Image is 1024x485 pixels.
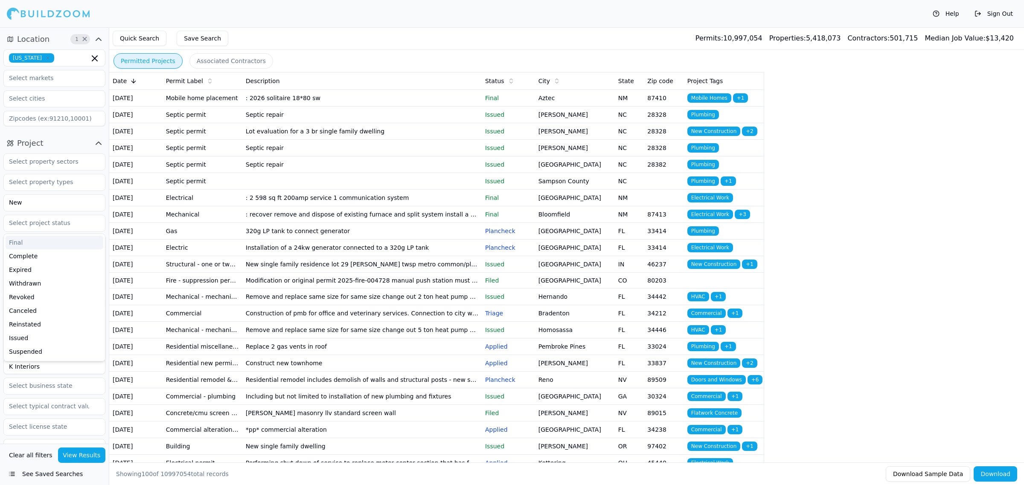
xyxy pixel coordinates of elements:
span: [US_STATE] [9,53,54,63]
p: Triage [485,309,532,318]
p: Issued [485,144,532,152]
span: Electrical Work [687,243,733,252]
td: [PERSON_NAME] masonry llv standard screen wall [242,404,482,421]
button: Clear all filters [7,447,55,463]
td: Septic repair [242,139,482,156]
div: Complete [6,249,103,263]
p: Issued [485,160,532,169]
td: Bradenton [535,305,615,321]
td: [DATE] [109,305,163,321]
td: 45440 [644,454,684,471]
p: Final [485,210,532,219]
input: Phone ex: 5555555555 [3,439,105,454]
p: Issued [485,326,532,334]
div: Revoked [6,290,103,304]
td: [GEOGRAPHIC_DATA] [535,222,615,239]
div: 5,418,073 [769,33,841,43]
td: Septic permit [163,173,242,189]
span: Commercial [687,309,726,318]
td: Construction of pmb for office and veterinary services. Connection to city water and septic. Driv... [242,305,482,321]
span: Project Tags [687,77,723,85]
td: 28328 [644,139,684,156]
div: Suggestions [3,234,105,361]
p: Applied [485,425,532,434]
span: Date [113,77,127,85]
td: [DATE] [109,206,163,222]
td: [DATE] [109,388,163,404]
p: Final [485,94,532,102]
td: 28328 [644,123,684,139]
td: : 2 598 sq ft 200amp service 1 communication system [242,189,482,206]
td: Structural - one or two family [163,256,242,272]
span: HVAC [687,325,709,335]
td: Modification or original permit 2025-fire-004728 manual push station must move from original loca... [242,272,482,288]
td: Residential remodel includes demolish of walls and structural posts - new structural walls and be... [242,371,482,388]
span: Flatwork Concrete [687,408,742,418]
p: Issued [485,392,532,401]
div: 501,715 [847,33,918,43]
input: Select property types [4,174,94,190]
td: 28382 [644,156,684,173]
p: Filed [485,409,532,417]
td: 89015 [644,404,684,421]
td: FL [615,222,644,239]
span: Commercial [687,392,726,401]
td: Residential new permit - ex: new house [163,355,242,371]
td: FL [615,421,644,438]
td: Electric [163,239,242,256]
td: [DATE] [109,421,163,438]
td: 320g LP tank to connect generator [242,222,482,239]
td: FL [615,305,644,321]
td: [DATE] [109,272,163,288]
div: Withdrawn [6,277,103,290]
p: Issued [485,260,532,268]
td: [DATE] [109,404,163,421]
span: Permit Label [166,77,203,85]
td: Residential remodel & addition [163,371,242,388]
div: Showing of total records [116,470,229,478]
td: NM [615,189,644,206]
p: Plancheck [485,227,532,235]
td: Gas [163,222,242,239]
td: [DATE] [109,189,163,206]
td: : 2026 solitaire 18*80 sw [242,89,482,106]
p: Plancheck [485,243,532,252]
div: Issued [6,331,103,345]
td: New single family dwelling [242,438,482,454]
td: [GEOGRAPHIC_DATA] [535,156,615,173]
div: Approved [6,358,103,372]
td: Installation of a 24kw generator connected to a 320g LP tank [242,239,482,256]
td: IN [615,256,644,272]
span: + 1 [721,176,736,186]
td: [PERSON_NAME] [535,123,615,139]
button: Download Sample Data [886,466,970,482]
td: NC [615,123,644,139]
td: 34238 [644,421,684,438]
td: [DATE] [109,371,163,388]
span: + 2 [742,127,757,136]
td: Bloomfield [535,206,615,222]
td: [GEOGRAPHIC_DATA] [535,189,615,206]
td: 97402 [644,438,684,454]
input: Select markets [4,70,94,86]
button: See Saved Searches [3,466,105,482]
td: 87410 [644,89,684,106]
span: + 2 [742,358,757,368]
p: Issued [485,177,532,185]
td: 34446 [644,321,684,338]
td: [PERSON_NAME] [535,139,615,156]
span: Doors and Windows [687,375,746,384]
button: View Results [58,447,106,463]
td: Commercial [163,305,242,321]
td: Hernando [535,288,615,305]
span: Permits: [695,34,723,42]
td: NC [615,139,644,156]
td: FL [615,355,644,371]
td: [PERSON_NAME] [535,106,615,123]
input: Zipcodes (ex:91210,10001) [3,111,105,126]
span: Plumbing [687,226,719,236]
span: New Construction [687,358,740,368]
td: 33414 [644,222,684,239]
td: Septic permit [163,156,242,173]
td: [DATE] [109,454,163,471]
